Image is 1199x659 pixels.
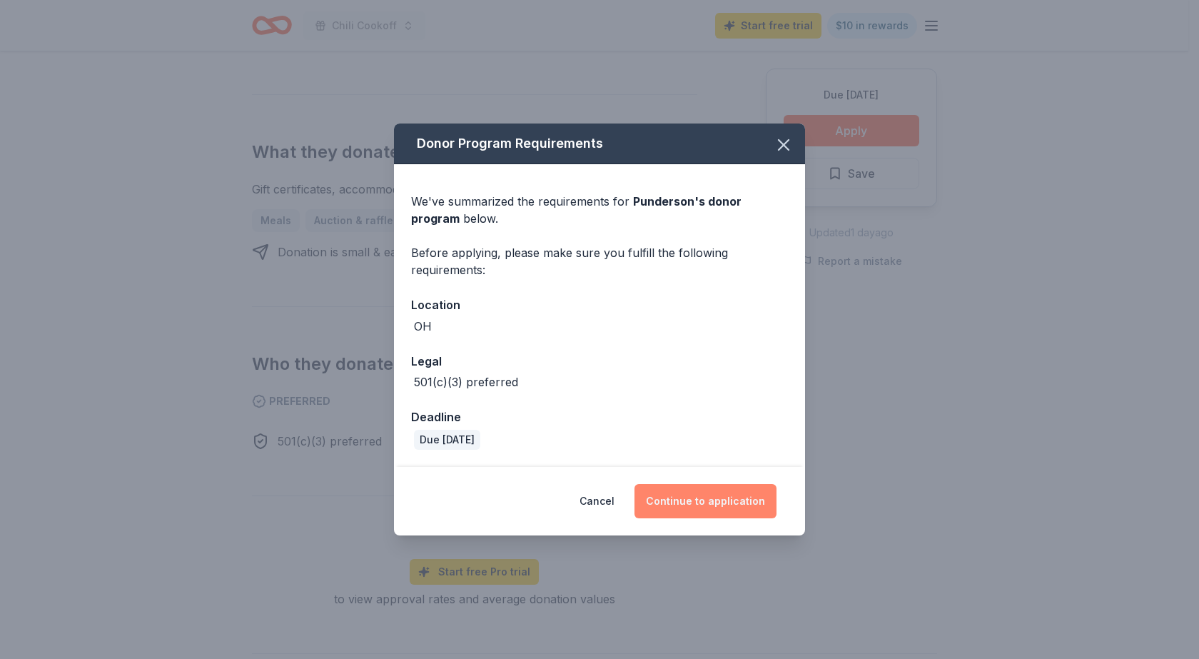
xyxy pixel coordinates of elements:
div: Due [DATE] [414,430,480,450]
div: Donor Program Requirements [394,124,805,164]
div: Legal [411,352,788,371]
div: 501(c)(3) preferred [414,373,518,391]
div: Location [411,296,788,314]
button: Cancel [580,484,614,518]
div: OH [414,318,432,335]
div: Deadline [411,408,788,426]
div: We've summarized the requirements for below. [411,193,788,227]
button: Continue to application [634,484,776,518]
div: Before applying, please make sure you fulfill the following requirements: [411,244,788,278]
